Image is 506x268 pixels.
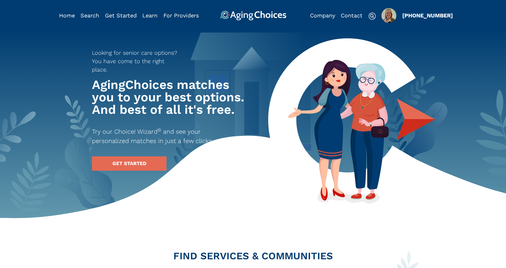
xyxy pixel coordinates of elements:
a: [PHONE_NUMBER] [402,12,453,19]
div: Popover trigger [381,8,396,23]
img: search-icon.svg [368,12,376,20]
a: Contact [341,12,362,19]
img: AgingChoices [220,11,286,21]
a: Company [310,12,335,19]
sup: © [157,127,161,133]
a: GET STARTED [92,156,166,171]
a: For Providers [163,12,199,19]
a: Get Started [105,12,137,19]
h2: FIND SERVICES & COMMUNITIES [54,251,452,261]
p: Looking for senior care options? You have come to the right place. [92,49,181,74]
a: Home [59,12,75,19]
p: Try our Choice! Wizard and see your personalized matches in just a few clicks. [92,127,236,146]
a: Search [80,12,99,19]
img: 0d6ac745-f77c-4484-9392-b54ca61ede62.jpg [381,8,396,23]
a: Learn [142,12,157,19]
div: Popover trigger [80,11,99,21]
h1: AgingChoices matches you to your best options. And best of all it's free. [92,79,247,116]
